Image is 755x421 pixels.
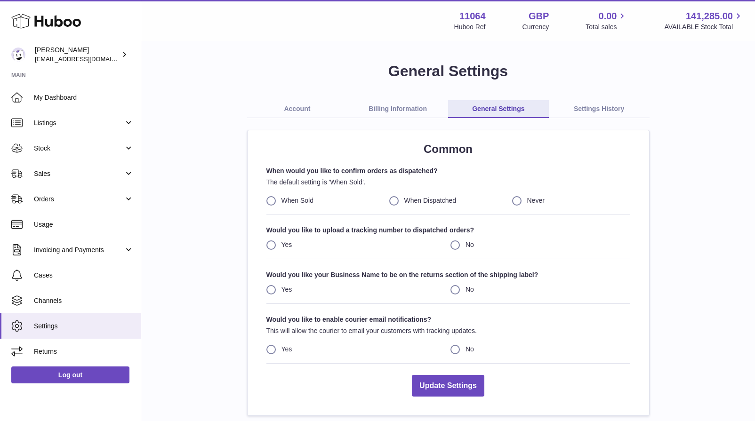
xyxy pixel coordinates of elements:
[266,285,446,294] label: Yes
[549,100,650,118] a: Settings History
[389,196,507,205] label: When Dispatched
[586,23,627,32] span: Total sales
[266,196,385,205] label: When Sold
[266,270,630,279] strong: Would you like your Business Name to be on the returns section of the shipping label?
[522,23,549,32] div: Currency
[529,10,549,23] strong: GBP
[35,55,138,63] span: [EMAIL_ADDRESS][DOMAIN_NAME]
[34,271,134,280] span: Cases
[34,169,124,178] span: Sales
[156,61,740,81] h1: General Settings
[512,196,630,205] label: Never
[247,100,348,118] a: Account
[450,285,630,294] label: No
[454,23,486,32] div: Huboo Ref
[35,46,120,64] div: [PERSON_NAME]
[34,119,124,127] span: Listings
[11,366,129,383] a: Log out
[11,48,25,62] img: imichellrs@gmail.com
[686,10,733,23] span: 141,285.00
[34,322,134,331] span: Settings
[347,100,448,118] a: Billing Information
[450,345,630,354] label: No
[586,10,627,32] a: 0.00 Total sales
[664,10,744,32] a: 141,285.00 AVAILABLE Stock Total
[34,93,134,102] span: My Dashboard
[412,375,484,397] button: Update Settings
[266,142,630,157] h2: Common
[448,100,549,118] a: General Settings
[664,23,744,32] span: AVAILABLE Stock Total
[266,345,446,354] label: Yes
[266,326,630,335] p: This will allow the courier to email your customers with tracking updates.
[450,240,630,249] label: No
[266,178,630,187] p: The default setting is 'When Sold’.
[266,240,446,249] label: Yes
[459,10,486,23] strong: 11064
[266,226,630,235] strong: Would you like to upload a tracking number to dispatched orders?
[34,195,124,204] span: Orders
[34,220,134,229] span: Usage
[34,296,134,305] span: Channels
[34,347,134,356] span: Returns
[34,246,124,254] span: Invoicing and Payments
[599,10,617,23] span: 0.00
[34,144,124,153] span: Stock
[266,315,630,324] strong: Would you like to enable courier email notifications?
[266,167,630,175] strong: When would you like to confirm orders as dispatched?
